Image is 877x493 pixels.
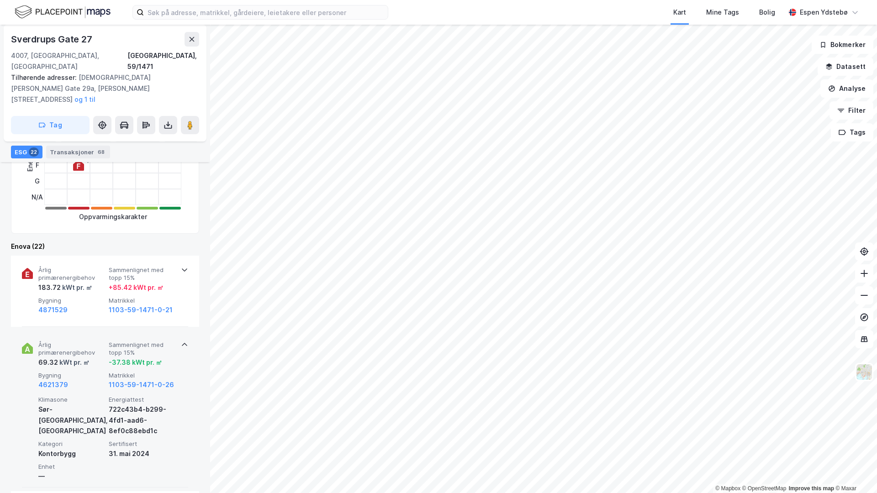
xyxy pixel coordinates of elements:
[706,7,739,18] div: Mine Tags
[127,50,199,72] div: [GEOGRAPHIC_DATA], 59/1471
[831,123,873,142] button: Tags
[109,341,175,357] span: Sammenlignet med topp 15%
[109,297,175,304] span: Matrikkel
[38,404,105,437] div: Sør-[GEOGRAPHIC_DATA], [GEOGRAPHIC_DATA]
[820,79,873,98] button: Analyse
[759,7,775,18] div: Bolig
[673,7,686,18] div: Kart
[812,36,873,54] button: Bokmerker
[38,282,92,293] div: 183.72
[15,4,111,20] img: logo.f888ab2527a4732fd821a326f86c7f29.svg
[715,485,740,492] a: Mapbox
[831,449,877,493] iframe: Chat Widget
[800,7,848,18] div: Espen Ydstebø
[829,101,873,120] button: Filter
[32,189,43,205] div: N/A
[144,5,388,19] input: Søk på adresse, matrikkel, gårdeiere, leietakere eller personer
[742,485,787,492] a: OpenStreetMap
[58,357,90,368] div: kWt pr. ㎡
[818,58,873,76] button: Datasett
[11,241,199,252] div: Enova (22)
[109,304,173,315] button: 1103-59-1471-0-21
[109,404,175,437] div: 722c43b4-b299-4fd1-aad6-8ef0c88ebd1c
[38,379,68,390] button: 4621379
[109,357,162,368] div: -37.38 kWt pr. ㎡
[29,147,39,157] div: 22
[109,379,174,390] button: 1103-59-1471-0-26
[109,396,175,404] span: Energiattest
[61,282,92,293] div: kWt pr. ㎡
[38,304,68,315] button: 4871529
[32,173,43,189] div: G
[38,440,105,448] span: Kategori
[38,372,105,379] span: Bygning
[79,211,147,222] div: Oppvarmingskarakter
[11,73,79,81] span: Tilhørende adresser:
[109,372,175,379] span: Matrikkel
[38,396,105,404] span: Klimasone
[109,266,175,282] span: Sammenlignet med topp 15%
[38,471,105,482] div: —
[11,32,94,47] div: Sverdrups Gate 27
[38,448,105,459] div: Kontorbygg
[109,448,175,459] div: 31. mai 2024
[11,116,90,134] button: Tag
[38,297,105,304] span: Bygning
[96,147,106,157] div: 68
[38,357,90,368] div: 69.32
[46,146,110,158] div: Transaksjoner
[11,72,192,105] div: [DEMOGRAPHIC_DATA][PERSON_NAME] Gate 29a, [PERSON_NAME][STREET_ADDRESS]
[11,146,42,158] div: ESG
[831,449,877,493] div: Kontrollprogram for chat
[32,157,43,173] div: F
[109,282,164,293] div: + 85.42 kWt pr. ㎡
[38,266,105,282] span: Årlig primærenergibehov
[109,440,175,448] span: Sertifisert
[11,50,127,72] div: 4007, [GEOGRAPHIC_DATA], [GEOGRAPHIC_DATA]
[38,463,105,471] span: Enhet
[789,485,834,492] a: Improve this map
[38,341,105,357] span: Årlig primærenergibehov
[856,363,873,381] img: Z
